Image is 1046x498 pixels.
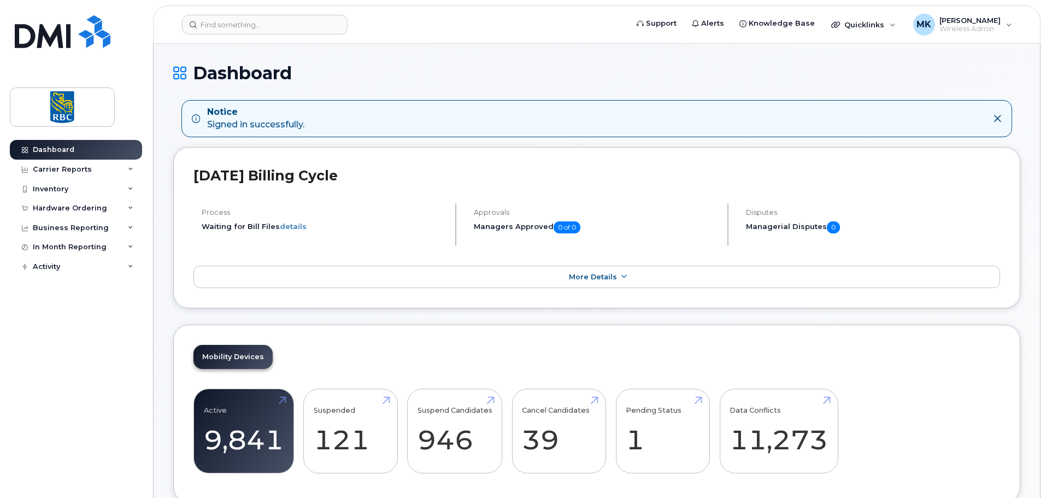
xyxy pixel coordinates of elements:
h2: [DATE] Billing Cycle [193,167,1000,184]
h5: Managers Approved [474,221,718,233]
h4: Disputes [746,208,1000,216]
h4: Approvals [474,208,718,216]
div: Signed in successfully. [207,106,304,131]
li: Waiting for Bill Files [202,221,446,232]
a: Suspended 121 [314,395,387,467]
a: Pending Status 1 [626,395,700,467]
span: 0 [827,221,840,233]
a: Mobility Devices [193,345,273,369]
a: details [280,222,307,231]
a: Active 9,841 [204,395,284,467]
span: More Details [569,273,617,281]
a: Suspend Candidates 946 [418,395,492,467]
span: 0 of 0 [554,221,580,233]
h1: Dashboard [173,63,1020,83]
h4: Process [202,208,446,216]
strong: Notice [207,106,304,119]
a: Cancel Candidates 39 [522,395,596,467]
a: Data Conflicts 11,273 [730,395,828,467]
h5: Managerial Disputes [746,221,1000,233]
